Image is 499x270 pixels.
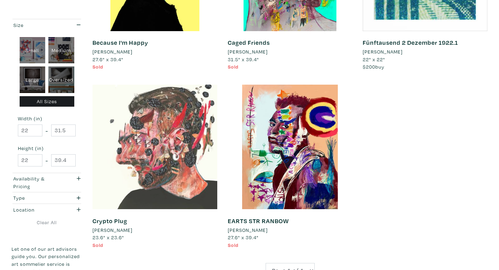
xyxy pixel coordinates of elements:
[93,242,103,248] span: Sold
[363,63,384,70] span: buy
[18,146,76,151] small: Height (in)
[363,63,375,70] span: $200
[228,38,270,47] a: Caged Friends
[13,206,61,214] div: Location
[20,37,46,64] div: Small
[93,48,217,56] a: [PERSON_NAME]
[93,38,148,47] a: Because I'm Happy
[12,192,82,204] button: Type
[18,116,76,121] small: Width (in)
[20,66,46,93] div: Large
[228,48,353,56] a: [PERSON_NAME]
[363,56,385,63] span: 22" x 22"
[48,37,74,64] div: Medium
[12,19,82,31] button: Size
[228,226,268,234] li: [PERSON_NAME]
[228,63,239,70] span: Sold
[48,66,74,93] div: Oversized
[228,234,259,241] span: 27.6" x 39.4"
[93,56,123,63] span: 27.6" x 39.4"
[93,226,132,234] li: [PERSON_NAME]
[93,217,127,225] a: Crypto Plug
[12,204,82,215] button: Location
[228,226,353,234] a: [PERSON_NAME]
[228,48,268,56] li: [PERSON_NAME]
[228,56,259,63] span: 31.5" x 39.4"
[46,126,48,135] span: -
[228,217,289,225] a: EARTS STR RANBOW
[93,48,132,56] li: [PERSON_NAME]
[12,173,82,192] button: Availability & Pricing
[12,219,82,226] a: Clear All
[228,242,239,248] span: Sold
[93,226,217,234] a: [PERSON_NAME]
[93,63,103,70] span: Sold
[363,48,487,56] a: [PERSON_NAME]
[363,38,458,47] a: Fünftausend 2 Dezember 1922.1
[20,96,74,107] div: All Sizes
[363,48,403,56] li: [PERSON_NAME]
[13,194,61,202] div: Type
[13,175,61,190] div: Availability & Pricing
[13,21,61,29] div: Size
[46,156,48,165] span: -
[93,234,124,241] span: 23.6" x 23.6"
